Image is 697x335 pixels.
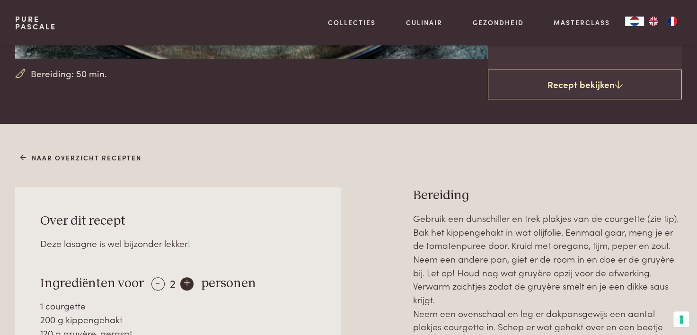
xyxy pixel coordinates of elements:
[644,17,682,26] ul: Language list
[170,275,176,291] span: 2
[488,70,682,100] a: Recept bekijken
[625,17,644,26] a: NL
[644,17,663,26] a: EN
[20,153,142,163] a: Naar overzicht recepten
[673,311,689,327] button: Uw voorkeuren voor toestemming voor trackingtechnologieën
[15,15,56,30] a: PurePascale
[40,299,316,313] div: 1 courgette
[31,67,107,80] span: Bereiding: 50 min.
[328,18,376,27] a: Collecties
[406,18,442,27] a: Culinair
[40,213,316,229] h3: Over dit recept
[180,277,194,291] div: +
[413,187,682,204] h3: Bereiding
[663,17,682,26] a: FR
[40,237,316,250] div: Deze lasagne is wel bijzonder lekker!
[625,17,682,26] aside: Language selected: Nederlands
[201,277,256,290] span: personen
[40,277,144,290] span: Ingrediënten voor
[473,18,524,27] a: Gezondheid
[151,277,165,291] div: -
[40,313,316,326] div: 200 g kippengehakt
[625,17,644,26] div: Language
[554,18,610,27] a: Masterclass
